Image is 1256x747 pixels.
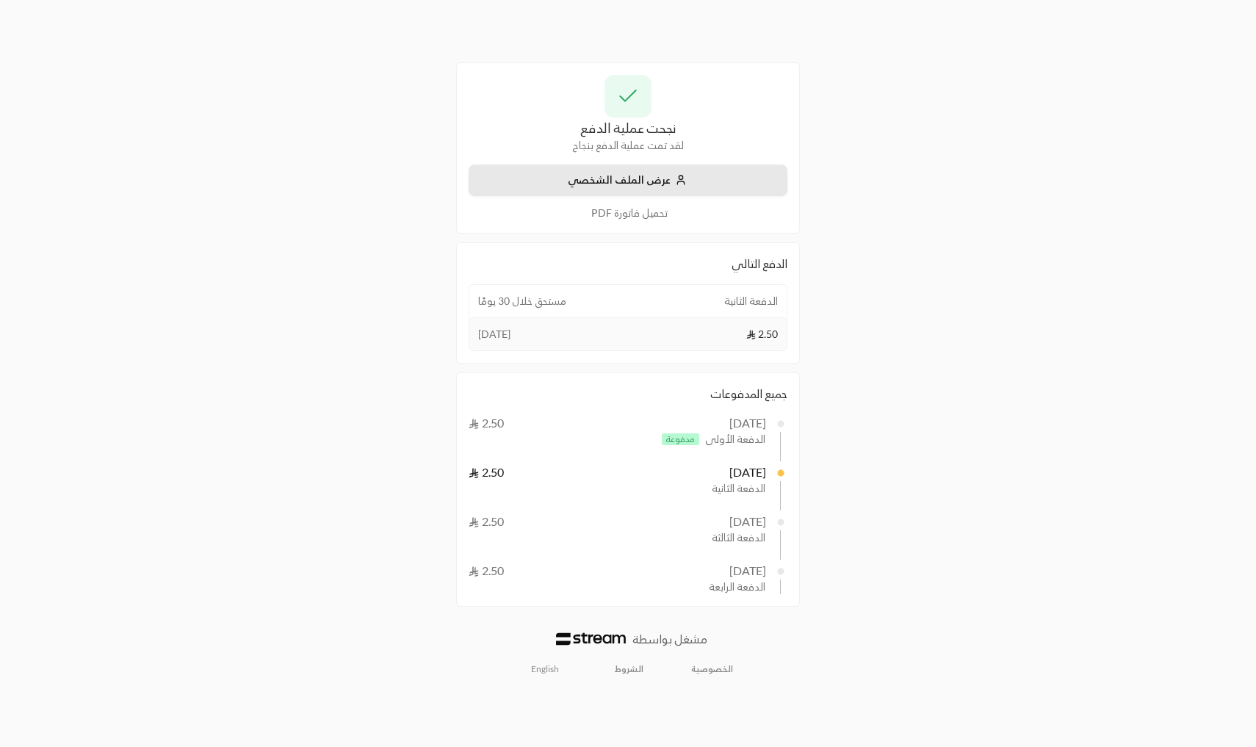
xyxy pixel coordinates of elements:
button: عرض الملف الشخصي [469,165,787,196]
span: 2.50 [746,327,778,342]
span: الدفعة الرابعة [709,580,765,594]
span: مستحق خلال 30 يومًا [478,294,566,308]
a: الشروط [615,663,643,675]
div: [DATE] [729,562,767,580]
span: 2.50 [469,416,504,430]
button: تحميل فاتورة PDF [469,205,787,221]
p: مشغل بواسطة [632,630,707,648]
span: 2.50 [469,563,504,577]
div: الدفع التالي [469,255,787,273]
img: Logo [556,632,626,646]
span: الدفعة الثالثة [712,530,765,545]
span: الدفعة الأولى [705,432,765,447]
div: لقد تمت عملية الدفع بنجاح [469,138,787,153]
div: جميع المدفوعات [469,385,787,403]
div: [DATE] [729,513,767,530]
span: الدفعة الثانية [712,481,765,496]
div: [DATE] [729,463,767,481]
span: [DATE] [478,327,510,342]
span: 2.50 [469,514,504,528]
span: 2.50 [469,465,504,479]
a: الخصوصية [691,663,733,675]
a: English [523,657,567,681]
span: مدفوعة [662,433,699,445]
span: الدفعة الثانية [724,294,778,308]
span: تحميل فاتورة PDF [591,206,668,219]
div: [DATE] [729,414,767,432]
div: نجحت عملية الدفع [469,118,787,138]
